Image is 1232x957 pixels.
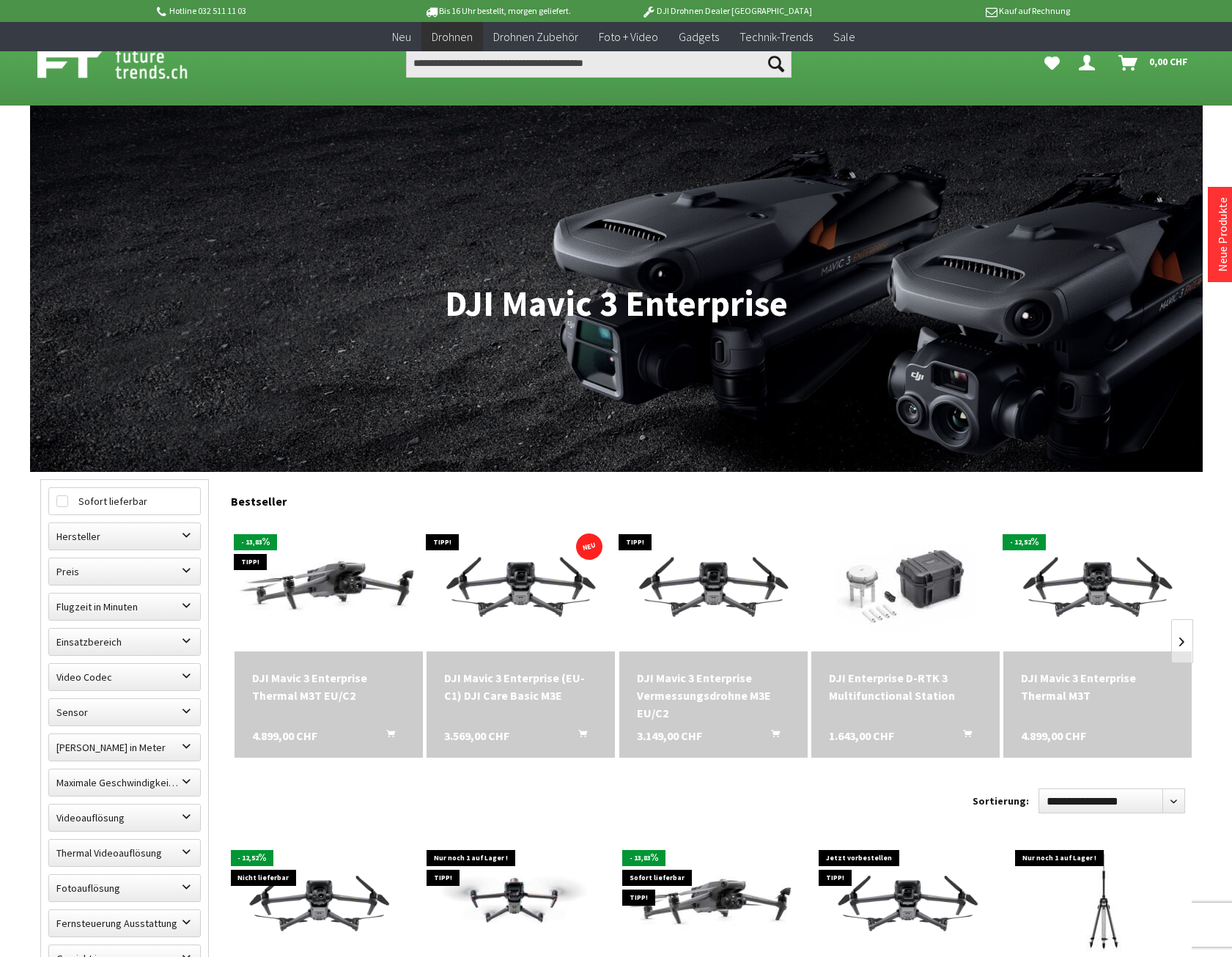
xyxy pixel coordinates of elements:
label: Thermal Videoauflösung [49,840,200,866]
a: Sale [823,22,866,52]
a: DJI Mavic 3 Enterprise (EU-C1) DJI Care Basic M3E 3.569,00 CHF In den Warenkorb [444,669,597,704]
a: Neue Produkte [1215,197,1230,272]
span: 4.899,00 CHF [252,727,317,744]
span: 0,00 CHF [1149,50,1188,73]
a: DJI Mavic 3 Enterprise Thermal M3T EU/C2 4.899,00 CHF In den Warenkorb [252,669,405,704]
span: 4.899,00 CHF [1021,727,1086,744]
img: DJI Mavic 3E [619,532,808,638]
a: Foto + Video [589,22,668,52]
span: 1.643,00 CHF [829,727,894,744]
span: Drohnen Zubehör [493,29,578,44]
div: DJI Mavic 3 Enterprise Vermessungsdrohne M3E EU/C2 [637,669,790,722]
label: Video Codec [49,664,200,690]
img: DJI Enterprise D-RTK 3 Multifunctional Station [817,520,993,651]
a: Meine Favoriten [1037,48,1067,78]
label: Sortierung: [973,789,1029,813]
img: DJI Mavic 3 Enterprise Thermal M3T EU/C2 [235,526,423,645]
label: Sensor [49,699,200,725]
span: Drohnen [432,29,473,44]
a: Drohnen Zubehör [483,22,589,52]
a: DJI Mavic 3 Enterprise Thermal M3T 4.899,00 CHF [1021,669,1174,704]
button: In den Warenkorb [753,727,789,746]
a: Technik-Trends [729,22,823,52]
label: Maximale Flughöhe in Meter [49,734,200,761]
button: In den Warenkorb [369,727,404,746]
div: DJI Mavic 3 Enterprise Thermal M3T [1021,669,1174,704]
input: Produkt, Marke, Kategorie, EAN, Artikelnummer… [406,48,792,78]
a: Neu [382,22,421,52]
span: Neu [392,29,411,44]
img: Shop Futuretrends - zur Startseite wechseln [37,45,220,82]
p: DJI Drohnen Dealer [GEOGRAPHIC_DATA] [612,2,841,20]
button: In den Warenkorb [561,727,596,746]
div: DJI Mavic 3 Enterprise Thermal M3T EU/C2 [252,669,405,704]
h1: DJI Mavic 3 Enterprise [40,286,1192,322]
span: Foto + Video [599,29,658,44]
div: DJI Enterprise D-RTK 3 Multifunctional Station [829,669,982,704]
a: Warenkorb [1113,48,1195,78]
span: 3.569,00 CHF [444,727,509,744]
img: DJI Mavic 3 Enterprise Thermal M3T [1003,532,1192,638]
button: In den Warenkorb [945,727,981,746]
label: Flugzeit in Minuten [49,594,200,620]
a: DJI Mavic 3 Enterprise Vermessungsdrohne M3E EU/C2 3.149,00 CHF In den Warenkorb [637,669,790,722]
span: Technik-Trends [739,29,813,44]
img: DJI Mavic 3 Enterprise (EU-C1) DJI Care Basic M3E [427,532,615,638]
label: Videoauflösung [49,805,200,831]
a: Drohnen [421,22,483,52]
p: Hotline 032 511 11 03 [155,2,383,20]
img: DJI Mavic 3 Enterprise Multispectral M3M EU/C2 [427,852,604,952]
img: DJI Mavic 3 Enterprise Thermal M3T [231,852,407,952]
span: 3.149,00 CHF [637,727,702,744]
img: DJI Mavic 3E [819,852,996,952]
p: Bis 16 Uhr bestellt, morgen geliefert. [383,2,612,20]
a: DJI Enterprise D-RTK 3 Multifunctional Station 1.643,00 CHF In den Warenkorb [829,669,982,704]
label: Einsatzbereich [49,629,200,655]
a: Dein Konto [1073,48,1107,78]
label: Preis [49,558,200,585]
label: Sofort lieferbar [49,488,200,514]
label: Maximale Geschwindigkeit in km/h [49,769,200,796]
label: Fotoauflösung [49,875,200,901]
span: Sale [833,29,855,44]
div: DJI Mavic 3 Enterprise (EU-C1) DJI Care Basic M3E [444,669,597,704]
span: Gadgets [679,29,719,44]
label: Fernsteuerung Ausstattung [49,910,200,936]
label: Hersteller [49,523,200,550]
button: Suchen [761,48,792,78]
a: Gadgets [668,22,729,52]
p: Kauf auf Rechnung [841,2,1070,20]
div: Bestseller [231,479,1192,516]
